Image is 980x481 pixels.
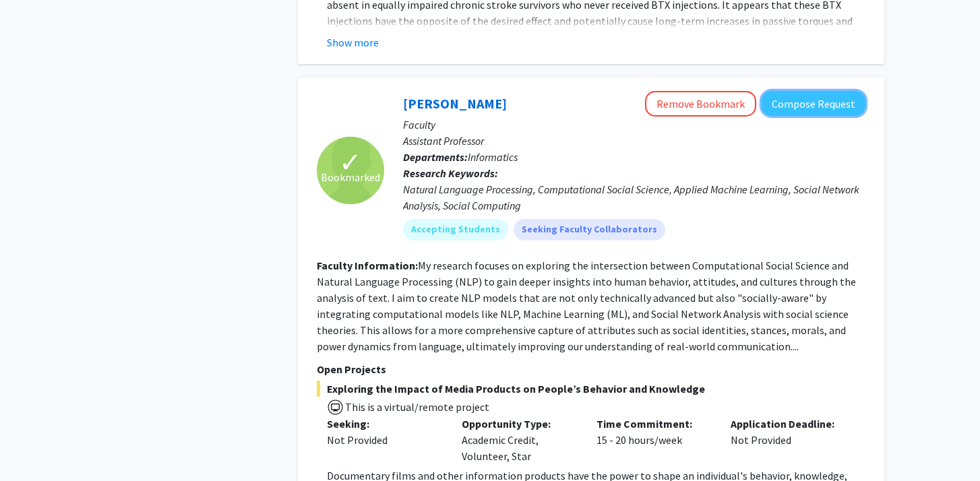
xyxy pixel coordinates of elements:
span: Bookmarked [321,169,380,185]
p: Seeking: [327,416,441,432]
iframe: Chat [10,420,57,471]
p: Assistant Professor [403,133,865,149]
fg-read-more: My research focuses on exploring the intersection between Computational Social Science and Natura... [317,259,856,353]
span: Exploring the Impact of Media Products on People’s Behavior and Knowledge [317,381,865,397]
span: This is a virtual/remote project [344,400,489,414]
button: Show more [327,34,379,51]
div: Academic Credit, Volunteer, Star [452,416,586,464]
span: ✓ [339,156,362,169]
mat-chip: Accepting Students [403,219,508,241]
b: Research Keywords: [403,166,498,180]
div: 15 - 20 hours/week [586,416,721,464]
p: Application Deadline: [731,416,845,432]
a: [PERSON_NAME] [403,95,507,112]
button: Compose Request to Shadi Rezapour [762,91,865,116]
p: Faculty [403,117,865,133]
p: Opportunity Type: [462,416,576,432]
span: Informatics [468,150,518,164]
mat-chip: Seeking Faculty Collaborators [514,219,665,241]
b: Departments: [403,150,468,164]
div: Natural Language Processing, Computational Social Science, Applied Machine Learning, Social Netwo... [403,181,865,214]
div: Not Provided [721,416,855,464]
div: Not Provided [327,432,441,448]
p: Time Commitment: [596,416,711,432]
p: Open Projects [317,361,865,377]
button: Remove Bookmark [645,91,756,117]
b: Faculty Information: [317,259,418,272]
